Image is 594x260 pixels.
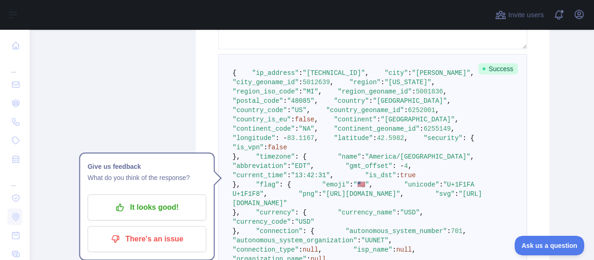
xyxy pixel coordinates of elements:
span: : [287,162,291,170]
span: : [408,69,412,77]
span: "[GEOGRAPHIC_DATA]" [381,116,455,123]
span: , [432,79,435,86]
span: , [310,162,314,170]
button: It looks good! [88,194,207,220]
span: }, [232,227,240,235]
span: "emoji" [322,181,349,188]
span: true [400,172,416,179]
h1: Give us feedback [88,161,207,172]
span: , [463,227,466,235]
span: "connection_type" [232,246,299,253]
span: "latitude" [334,134,373,142]
span: : [373,134,376,142]
span: : [381,79,384,86]
span: "ip_address" [252,69,299,77]
span: "EDT" [291,162,310,170]
span: , [314,97,318,105]
span: : [283,97,287,105]
span: "🇺🇸" [354,181,369,188]
span: false [268,144,287,151]
span: : [295,125,298,133]
span: "city_geoname_id" [232,79,299,86]
button: There's an issue [88,226,207,252]
iframe: Toggle Customer Support [515,236,585,255]
span: "postal_code" [232,97,283,105]
span: , [435,107,439,114]
span: "[TECHNICAL_ID]" [303,69,365,77]
span: 5001836 [416,88,443,95]
span: }, [232,153,240,160]
span: , [314,134,318,142]
span: "USD" [400,209,420,216]
span: "is_vpn" [232,144,264,151]
span: : [396,172,400,179]
span: : [357,237,361,244]
span: "png" [299,190,318,198]
span: "connection" [256,227,303,235]
span: : [455,190,458,198]
span: "current_time" [232,172,287,179]
span: "region" [349,79,381,86]
span: "country_code" [232,107,287,114]
span: "abbreviation" [232,162,287,170]
span: , [471,69,474,77]
span: 6255149 [424,125,451,133]
span: "[PERSON_NAME]" [412,69,471,77]
span: Success [478,63,518,74]
span: : { [303,227,314,235]
span: : { [279,181,291,188]
span: "country" [334,97,369,105]
span: "US" [291,107,307,114]
span: { [232,69,236,77]
span: "USD" [295,218,314,226]
span: "svg" [435,190,455,198]
div: ... [7,56,22,74]
span: : [420,125,423,133]
span: "48085" [287,97,315,105]
span: , [307,107,310,114]
span: "timezone" [256,153,295,160]
span: , [318,246,322,253]
span: : [299,79,303,86]
span: , [447,97,451,105]
span: "region_geoname_id" [338,88,412,95]
span: }, [232,209,240,216]
span: "name" [338,153,361,160]
span: "gmt_offset" [346,162,393,170]
span: : [299,246,303,253]
span: "13:42:31" [291,172,330,179]
span: null [396,246,412,253]
span: "currency_name" [338,209,396,216]
span: "country_geoname_id" [326,107,404,114]
span: , [365,69,369,77]
span: : [291,116,295,123]
span: "currency_code" [232,218,291,226]
span: : [447,227,451,235]
span: : [299,69,303,77]
span: "America/[GEOGRAPHIC_DATA]" [365,153,471,160]
span: 701 [451,227,463,235]
span: "[US_STATE]" [385,79,432,86]
span: 4 [404,162,408,170]
span: , [408,162,412,170]
span: , [318,88,322,95]
span: "[GEOGRAPHIC_DATA]" [373,97,447,105]
span: , [314,116,318,123]
span: "country_is_eu" [232,116,291,123]
span: "continent_geoname_id" [334,125,420,133]
span: : - [275,134,287,142]
span: , [420,209,423,216]
span: : [287,107,291,114]
span: : [318,190,322,198]
span: "security" [424,134,463,142]
span: : - [393,162,404,170]
span: "[URL][DOMAIN_NAME]" [322,190,400,198]
span: "MI" [303,88,318,95]
span: : [287,172,291,179]
span: "flag" [256,181,279,188]
span: : [369,97,373,105]
span: : [264,144,267,151]
span: "currency" [256,209,295,216]
span: : [439,181,443,188]
span: : { [295,153,306,160]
